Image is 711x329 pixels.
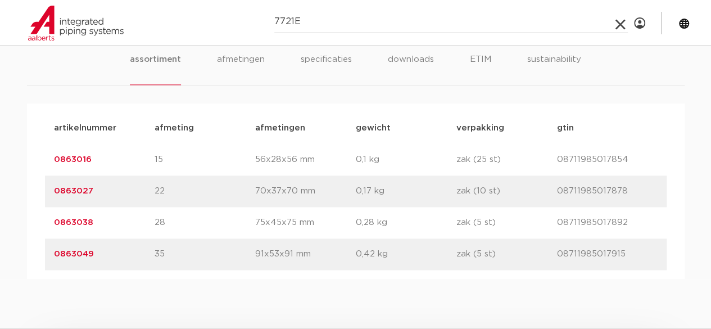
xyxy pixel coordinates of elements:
[255,247,356,261] p: 91x53x91 mm
[217,53,265,85] li: afmetingen
[255,216,356,229] p: 75x45x75 mm
[155,184,255,198] p: 22
[301,53,352,85] li: specificaties
[54,218,93,227] a: 0863038
[356,121,456,135] p: gewicht
[255,184,356,198] p: 70x37x70 mm
[274,11,628,33] input: zoeken...
[356,184,456,198] p: 0,17 kg
[557,121,658,135] p: gtin
[54,121,155,135] p: artikelnummer
[130,53,181,85] li: assortiment
[155,216,255,229] p: 28
[255,121,356,135] p: afmetingen
[54,155,92,164] a: 0863016
[456,184,557,198] p: zak (10 st)
[356,153,456,166] p: 0,1 kg
[155,121,255,135] p: afmeting
[155,153,255,166] p: 15
[54,187,93,195] a: 0863027
[388,53,434,85] li: downloads
[155,247,255,261] p: 35
[557,247,658,261] p: 08711985017915
[456,153,557,166] p: zak (25 st)
[470,53,491,85] li: ETIM
[557,216,658,229] p: 08711985017892
[255,153,356,166] p: 56x28x56 mm
[456,247,557,261] p: zak (5 st)
[356,247,456,261] p: 0,42 kg
[456,121,557,135] p: verpakking
[356,216,456,229] p: 0,28 kg
[527,53,581,85] li: sustainability
[557,184,658,198] p: 08711985017878
[456,216,557,229] p: zak (5 st)
[557,153,658,166] p: 08711985017854
[54,250,94,258] a: 0863049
